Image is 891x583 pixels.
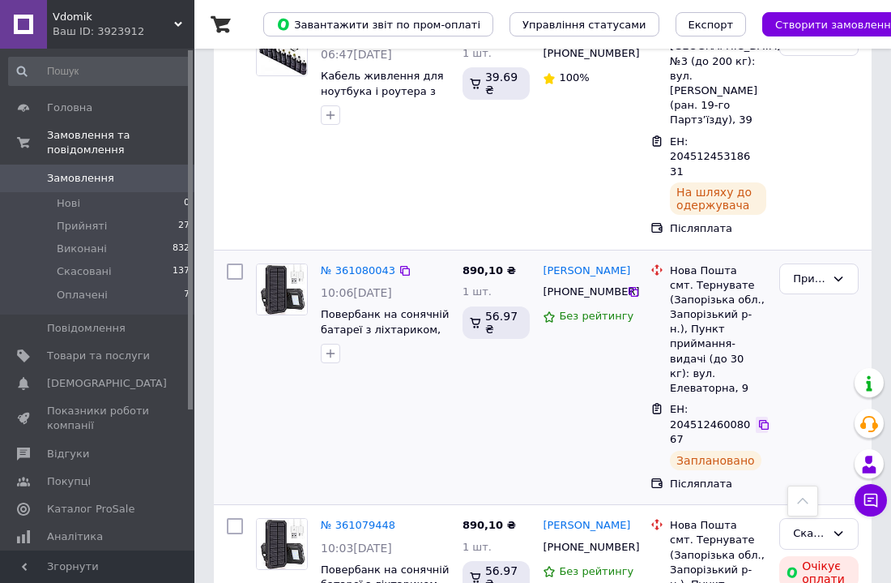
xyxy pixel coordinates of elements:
[463,307,531,339] div: 56.97 ₴
[463,47,492,59] span: 1 шт.
[463,541,492,553] span: 1 шт.
[670,403,750,445] span: ЕН: 20451246008067
[670,451,761,470] div: Заплановано
[688,19,734,31] span: Експорт
[263,12,493,36] button: Завантажити звіт по пром-оплаті
[670,278,766,397] div: смт. Тернувате (Запорізька обл., Запорізький р-н.), Пункт приймання-видачі (до 30 кг): вул. Елева...
[257,519,307,569] img: Фото товару
[463,67,531,100] div: 39.69 ₴
[463,519,516,531] span: 890,10 ₴
[47,349,150,363] span: Товари та послуги
[184,288,190,302] span: 7
[543,518,630,534] a: [PERSON_NAME]
[793,271,825,288] div: Прийнято
[8,57,191,86] input: Пошук
[559,310,633,322] span: Без рейтингу
[47,171,114,186] span: Замовлення
[793,525,825,542] div: Скасовано
[57,288,108,302] span: Оплачені
[173,242,190,256] span: 832
[256,264,308,315] a: Фото товару
[539,281,626,302] div: [PHONE_NUMBER]
[321,70,445,157] a: Кабель живлення для ноутбука і роутера з перехідниками 10в1, 65W, USB Type-C - DC / Шнур для заря...
[184,196,190,211] span: 0
[47,404,150,433] span: Показники роботи компанії
[539,537,626,558] div: [PHONE_NUMBER]
[257,25,307,75] img: Фото товару
[670,135,750,178] span: ЕН: 20451245318631
[47,502,134,517] span: Каталог ProSale
[509,12,659,36] button: Управління статусами
[670,477,766,491] div: Післяплата
[257,264,307,315] img: Фото товару
[47,529,103,544] span: Аналітика
[559,565,633,577] span: Без рейтингу
[47,376,167,391] span: [DEMOGRAPHIC_DATA]
[173,264,190,279] span: 137
[47,128,194,157] span: Замовлення та повідомлення
[539,43,626,64] div: [PHONE_NUMBER]
[670,39,766,127] div: [GEOGRAPHIC_DATA], №3 (до 200 кг): вул. [PERSON_NAME] (ран. 19-го Партз’їзду), 39
[670,221,766,236] div: Післяплата
[321,286,392,299] span: 10:06[DATE]
[543,264,630,279] a: [PERSON_NAME]
[321,264,395,276] a: № 361080043
[53,24,194,39] div: Ваш ID: 3923912
[57,219,107,234] span: Прийняті
[463,285,492,298] span: 1 шт.
[47,321,126,336] span: Повідомлення
[53,10,174,24] span: Vdomik
[178,219,190,234] span: 27
[256,24,308,76] a: Фото товару
[276,17,480,32] span: Завантажити звіт по пром-оплаті
[670,518,766,533] div: Нова Пошта
[57,242,107,256] span: Виконані
[256,518,308,570] a: Фото товару
[57,196,80,211] span: Нові
[559,71,589,84] span: 100%
[47,447,89,461] span: Відгуки
[321,308,449,396] a: Повербанк на сонячній батареї з ліхтариком, 50000мАг, KL-110 / Павер банк / Power bank / Зовнішні...
[855,484,887,517] button: Чат з покупцем
[670,182,766,215] div: На шляху до одержувача
[321,519,395,531] a: № 361079448
[463,264,516,276] span: 890,10 ₴
[676,12,747,36] button: Експорт
[670,264,766,278] div: Нова Пошта
[57,264,112,279] span: Скасовані
[321,542,392,555] span: 10:03[DATE]
[321,48,392,61] span: 06:47[DATE]
[47,101,92,115] span: Головна
[47,474,91,489] span: Покупці
[522,19,646,31] span: Управління статусами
